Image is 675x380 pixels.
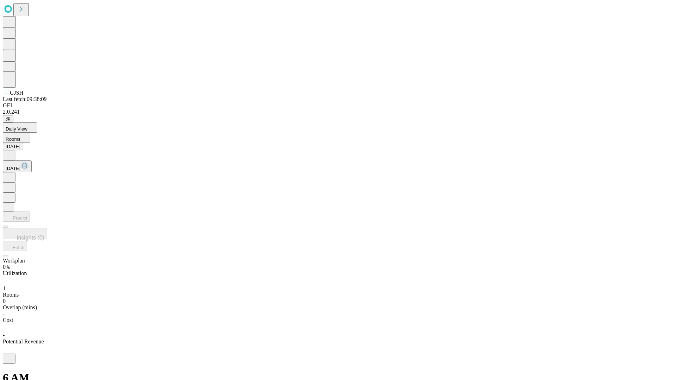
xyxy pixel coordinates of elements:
span: Utilization [3,270,27,276]
span: [DATE] [6,166,20,171]
span: Potential Revenue [3,338,44,344]
button: Rooms [3,133,30,143]
span: 0 [3,298,6,304]
span: Last fetch: 09:38:09 [3,96,47,102]
span: @ [6,116,11,121]
span: Rooms [3,292,19,298]
span: 1 [3,285,6,291]
span: Workplan [3,258,25,264]
span: Rooms [6,137,20,142]
span: Overlap (mins) [3,304,37,310]
button: [DATE] [3,160,32,172]
span: Insights (0) [17,235,44,241]
button: Insights (0) [3,228,47,239]
div: 2.0.241 [3,109,672,115]
button: Daily View [3,122,37,133]
span: GJSH [10,90,23,96]
button: Fetch [3,241,27,251]
span: - [3,332,5,338]
span: - [3,311,5,317]
button: [DATE] [3,143,23,150]
span: 0% [3,264,10,270]
div: GEI [3,102,672,109]
button: Predict [3,211,30,222]
span: Daily View [6,126,27,132]
span: Cost [3,317,13,323]
button: @ [3,115,13,122]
